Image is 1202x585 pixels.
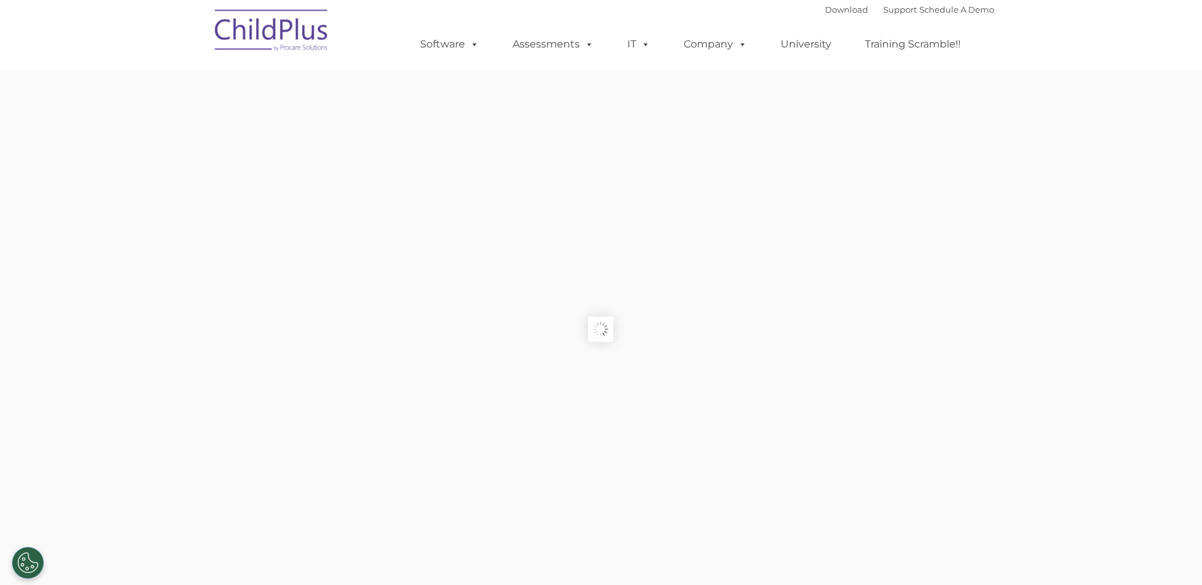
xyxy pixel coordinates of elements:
[615,32,663,57] a: IT
[919,4,994,15] a: Schedule A Demo
[671,32,760,57] a: Company
[883,4,917,15] a: Support
[500,32,606,57] a: Assessments
[825,4,994,15] font: |
[12,547,44,579] button: Cookies Settings
[407,32,492,57] a: Software
[825,4,868,15] a: Download
[208,1,335,64] img: ChildPlus by Procare Solutions
[768,32,844,57] a: University
[852,32,973,57] a: Training Scramble!!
